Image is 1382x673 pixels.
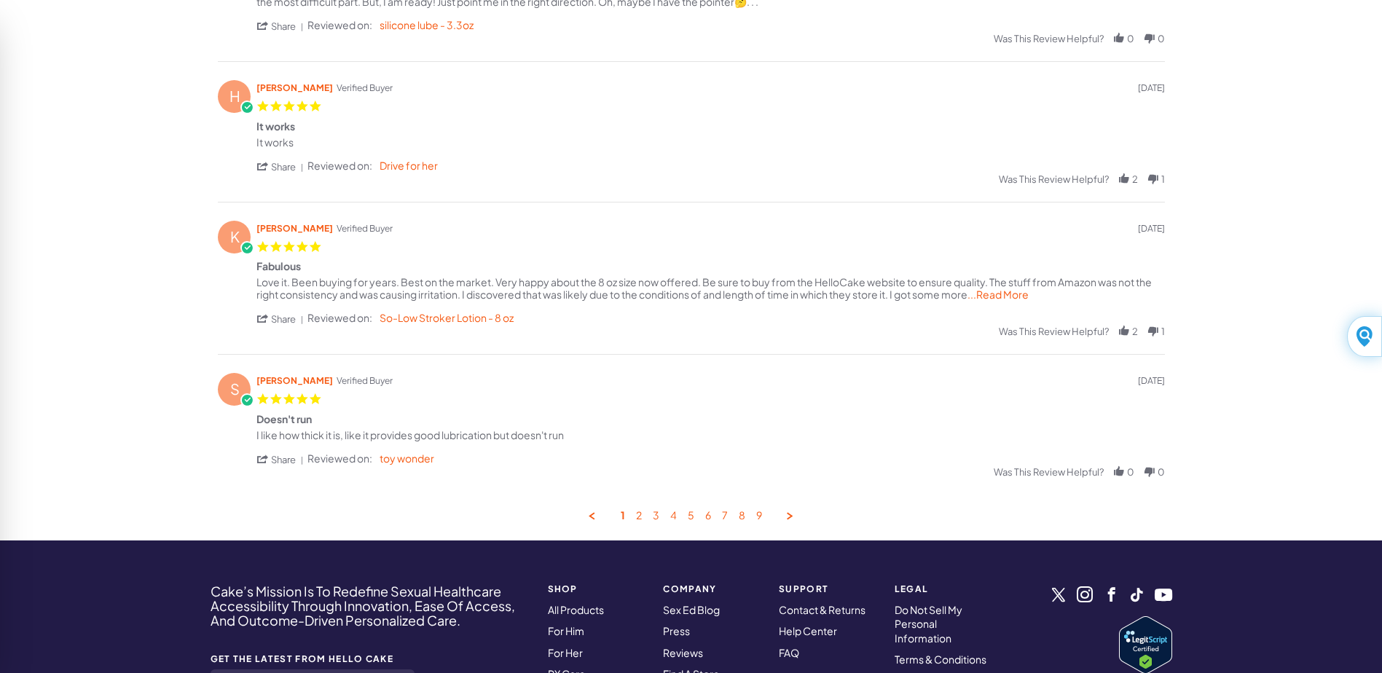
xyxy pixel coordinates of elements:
span: Reviewed on: [307,452,372,465]
div: vote down Review by Korre W. on 2 Sep 2025 [1147,324,1160,338]
strong: GET THE LATEST FROM HELLO CAKE [211,654,415,664]
span: Reviewed on: [307,19,372,31]
span: share [271,20,296,33]
a: Goto Page 6 [705,509,711,523]
div: Doesn't run [256,413,312,429]
strong: SHOP [548,584,646,594]
a: Contact & Returns [779,603,865,616]
span: Was this review helpful? [994,33,1104,45]
span: share [256,312,307,325]
strong: COMPANY [663,584,761,594]
div: vote down Review by Hannah K. on 7 Sep 2025 [1147,172,1160,186]
a: So-Low Stroker Lotion - 8 oz [380,311,514,324]
span: Was this review helpful? [999,326,1109,338]
div: vote down Review by paul m. on 28 Sep 2025 [1143,31,1156,45]
div: vote up Review by Hannah K. on 7 Sep 2025 [1118,172,1131,186]
div: It works [256,135,294,149]
span: review date 09/02/25 [1138,222,1165,235]
a: Terms & Conditions [895,653,986,666]
strong: Legal [895,584,993,594]
span: review date 08/29/25 [1138,374,1165,387]
div: vote up Review by Korre W. on 2 Sep 2025 [1118,324,1131,338]
span: share [256,160,307,173]
span: 0 [1158,466,1165,479]
span: [PERSON_NAME] [256,374,333,387]
div: It works [256,120,295,136]
a: Goto Page 5 [688,509,694,523]
span: 0 [1127,33,1134,45]
span: Verified Buyer [337,374,393,387]
span: S [219,382,251,395]
span: 2 [1132,173,1138,186]
a: Goto Page 4 [670,509,677,523]
a: Page 1, Current Page [621,509,625,523]
a: For Her [548,646,583,659]
span: share [271,161,296,173]
a: Reviews [663,646,703,659]
div: Fabulous [256,260,301,276]
div: vote down Review by Stella C. on 29 Aug 2025 [1143,465,1156,479]
div: I like how thick it is, like it provides good lubrication but doesn't run [256,428,564,441]
h4: Cake’s Mission Is To Redefine Sexual Healthcare Accessibility Through Innovation, Ease Of Access,... [211,584,529,627]
a: Goto Page 7 [722,509,728,523]
span: 0 [1158,33,1165,45]
nav: Browse next and previous reviews [218,509,1165,523]
div: vote up Review by Stella C. on 29 Aug 2025 [1112,465,1126,479]
strong: Support [779,584,877,594]
a: All Products [548,603,604,616]
div: Love it. Been buying for years. Best on the market. Very happy about the 8 oz size now offered. B... [256,275,1152,301]
span: review date 09/07/25 [1138,82,1165,94]
a: For Him [548,624,584,637]
span: Verified Buyer [337,82,393,94]
span: Was this review helpful? [994,466,1104,479]
span: Reviewed on: [307,160,372,172]
div: vote up Review by paul m. on 28 Sep 2025 [1112,31,1126,45]
a: Previous Page [586,509,599,523]
a: Goto Page 8 [739,509,745,523]
a: Goto Page 9 [756,509,762,523]
span: 1 [1161,326,1165,338]
span: share [271,313,296,326]
span: [PERSON_NAME] [256,222,333,235]
a: FAQ [779,646,799,659]
span: Verified Buyer [337,222,393,235]
span: H [219,90,251,102]
a: Goto Page 3 [653,509,659,523]
span: K [219,230,251,243]
span: Reviewed on: [307,312,372,324]
a: Do Not Sell My Personal Information [895,603,962,645]
span: share [256,19,307,32]
a: toy wonder [380,452,434,465]
span: 1 [1161,173,1165,186]
span: 2 [1132,326,1138,338]
a: Drive for her [380,159,438,172]
span: share [256,452,307,465]
span: share [271,454,296,466]
a: Sex Ed Blog [663,603,720,616]
a: Help Center [779,624,837,637]
span: 0 [1127,466,1134,479]
span: Was this review helpful? [999,173,1109,186]
a: silicone lube - 3.3oz [380,18,474,31]
a: Next Page [784,509,797,523]
span: [PERSON_NAME] [256,82,333,94]
a: Press [663,624,690,637]
a: Goto Page 2 [636,509,642,523]
span: ...Read More [967,288,1029,301]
